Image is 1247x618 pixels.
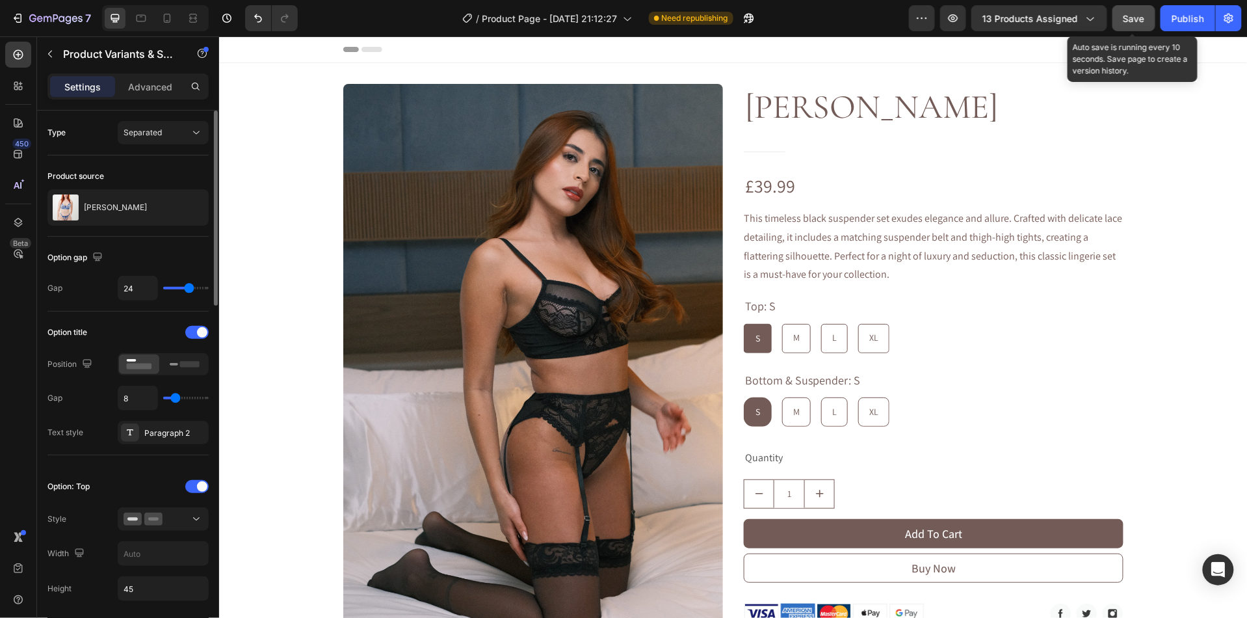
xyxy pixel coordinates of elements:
input: Auto [118,542,208,565]
button: Save [1112,5,1155,31]
div: Beta [10,238,31,249]
button: 13 products assigned [971,5,1107,31]
div: Add To Cart [686,489,743,506]
span: M [574,369,581,381]
div: £39.99 [525,137,577,163]
div: Open Intercom Messenger [1203,554,1234,585]
input: quantity [555,444,586,472]
img: Alt Image [858,567,878,588]
span: L [613,295,618,307]
input: Auto [118,276,157,300]
p: Product Variants & Swatches [63,46,174,62]
div: 450 [12,139,31,149]
div: Quantity [525,411,904,433]
img: Alt Image [561,567,596,587]
span: XL [650,295,659,307]
div: Paragraph 2 [144,427,205,439]
div: Width [47,545,87,563]
p: Settings [64,80,101,94]
div: Gap [47,392,62,404]
div: Product source [47,170,104,182]
span: Separated [124,128,162,137]
button: Buy Now [525,517,904,546]
button: Publish [1161,5,1215,31]
img: Alt Image [670,567,705,587]
button: increment [586,444,615,472]
button: decrement [525,444,555,472]
div: Buy Now [692,523,737,541]
p: [PERSON_NAME] [84,203,147,212]
img: Alt Image [884,567,904,588]
span: M [574,295,581,307]
div: Height [47,583,72,595]
p: Advanced [128,80,172,94]
h1: [PERSON_NAME] [525,47,904,94]
div: Type [47,127,66,139]
img: Alt Image [597,567,633,588]
button: Separated [118,121,209,144]
p: 7 [85,10,91,26]
div: Option: Top [47,481,90,492]
span: 13 products assigned [982,12,1078,25]
div: Option gap [47,249,105,267]
span: / [477,12,480,25]
input: Auto [118,386,157,410]
div: Option title [47,327,87,338]
div: Undo/Redo [245,5,298,31]
button: 7 [5,5,97,31]
span: Need republishing [662,12,728,24]
span: S [536,369,541,381]
div: Publish [1172,12,1204,25]
input: Auto [118,577,208,600]
legend: Top: S [525,258,558,282]
span: Save [1123,13,1145,24]
legend: Bottom & Suspender: S [525,332,642,356]
div: Gap [47,282,62,294]
span: S [536,296,541,308]
img: product feature img [53,195,79,221]
span: XL [650,369,659,381]
div: Style [47,513,66,525]
div: Text style [47,427,83,438]
img: Alt Image [832,567,852,588]
img: Alt Image [634,567,669,587]
p: This timeless black suspender set exudes elegance and allure. Crafted with delicate lace detailin... [525,175,903,245]
button: Add To Cart [525,483,904,512]
div: Position [47,356,95,373]
span: Product Page - [DATE] 21:12:27 [482,12,618,25]
span: L [613,369,618,381]
img: Alt Image [525,567,560,588]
